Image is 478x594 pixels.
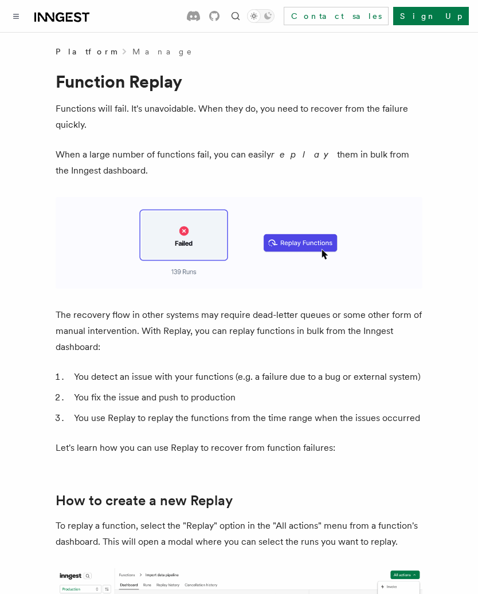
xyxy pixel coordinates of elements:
p: The recovery flow in other systems may require dead-letter queues or some other form of manual in... [56,307,422,355]
span: Platform [56,46,116,57]
li: You fix the issue and push to production [70,390,422,406]
li: You use Replay to replay the functions from the time range when the issues occurred [70,410,422,426]
a: Contact sales [284,7,389,25]
a: How to create a new Replay [56,493,233,509]
li: You detect an issue with your functions (e.g. a failure due to a bug or external system) [70,369,422,385]
p: When a large number of functions fail, you can easily them in bulk from the Inngest dashboard. [56,147,422,179]
a: Manage [132,46,193,57]
a: Sign Up [393,7,469,25]
p: To replay a function, select the "Replay" option in the "All actions" menu from a function's dash... [56,518,422,550]
p: Let's learn how you can use Replay to recover from function failures: [56,440,422,456]
em: replay [271,149,337,160]
img: Relay graphic [56,197,422,289]
button: Toggle navigation [9,9,23,23]
p: Functions will fail. It's unavoidable. When they do, you need to recover from the failure quickly. [56,101,422,133]
button: Find something... [229,9,242,23]
h1: Function Replay [56,71,422,92]
button: Toggle dark mode [247,9,275,23]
